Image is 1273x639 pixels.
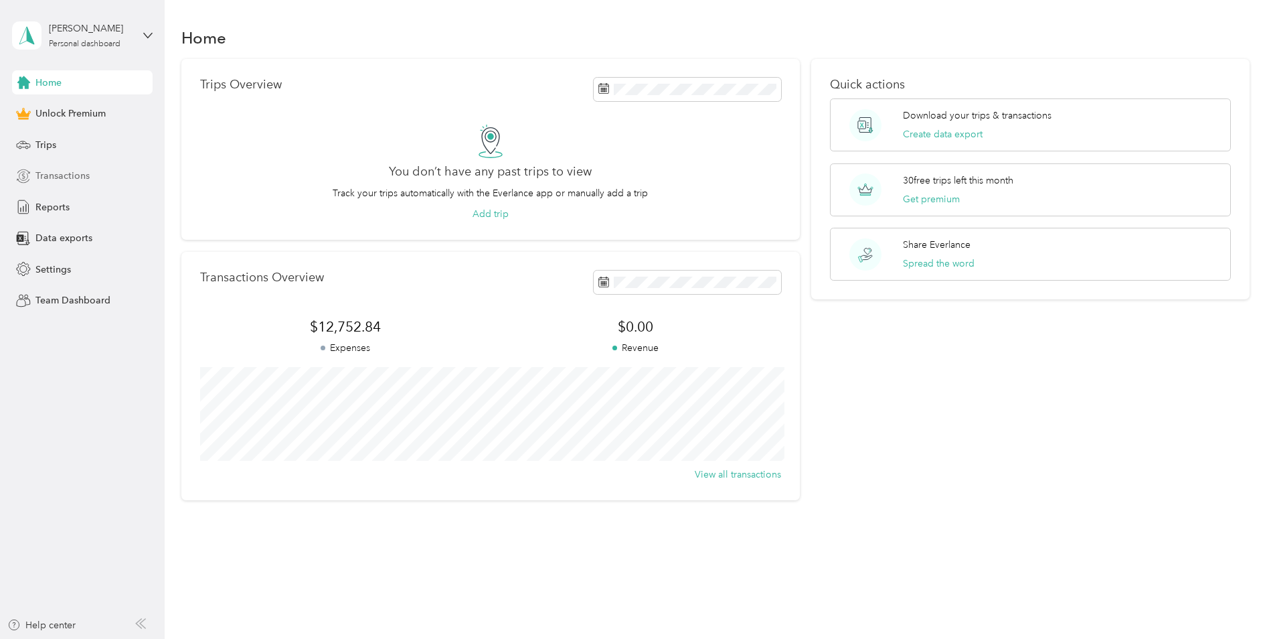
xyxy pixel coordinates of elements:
p: Share Everlance [903,238,970,252]
button: Spread the word [903,257,974,271]
iframe: Everlance-gr Chat Button Frame [1198,564,1273,639]
button: Create data export [903,127,983,141]
span: Data exports [35,231,92,245]
p: Revenue [491,341,781,355]
span: $0.00 [491,317,781,336]
button: View all transactions [695,468,781,482]
span: $12,752.84 [200,317,491,336]
div: Personal dashboard [49,40,120,48]
h2: You don’t have any past trips to view [389,165,592,179]
p: Quick actions [830,78,1231,92]
p: Trips Overview [200,78,282,92]
span: Home [35,76,62,90]
span: Trips [35,138,56,152]
button: Add trip [473,207,509,221]
span: Team Dashboard [35,293,110,307]
p: Transactions Overview [200,271,324,285]
p: Download your trips & transactions [903,109,1051,123]
span: Transactions [35,169,90,183]
p: Expenses [200,341,491,355]
p: Track your trips automatically with the Everlance app or manually add a trip [333,186,648,200]
span: Unlock Premium [35,106,106,121]
button: Get premium [903,192,960,206]
span: Settings [35,263,71,277]
span: Reports [35,200,70,214]
h1: Home [181,31,226,45]
div: [PERSON_NAME] [49,21,133,35]
p: 30 free trips left this month [903,173,1013,188]
button: Help center [7,618,76,632]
